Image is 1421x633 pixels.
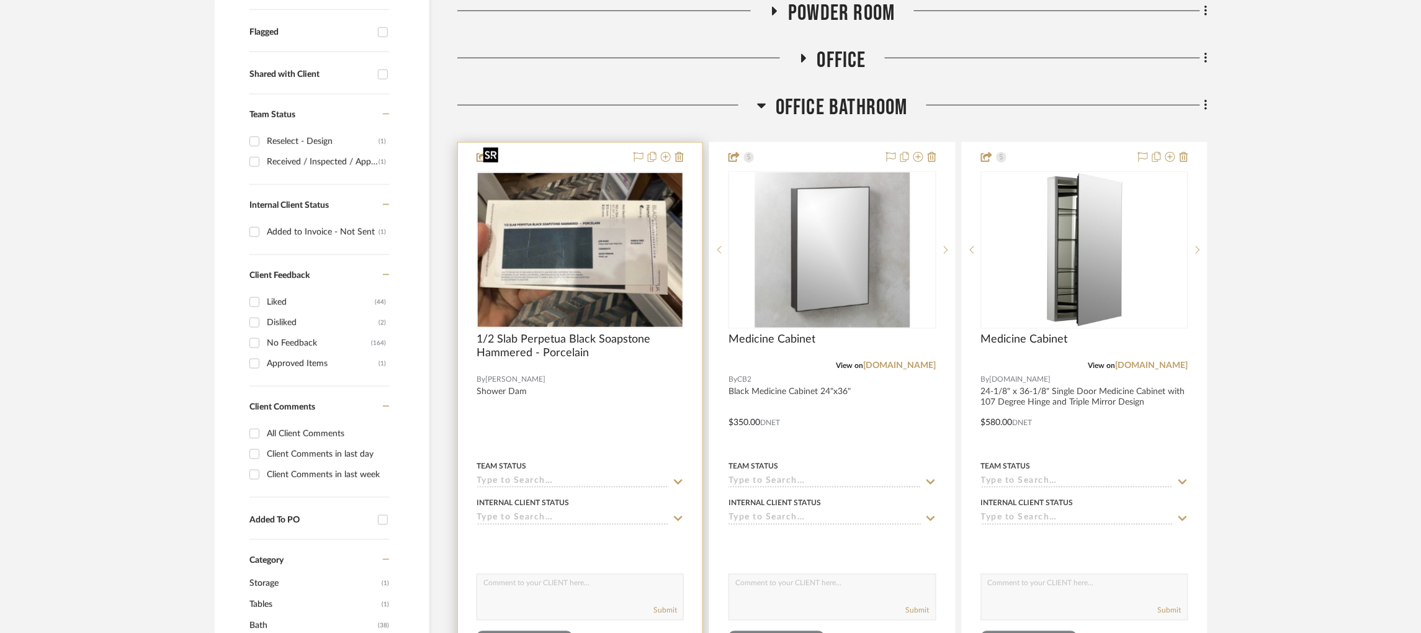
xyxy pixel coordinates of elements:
[382,595,389,614] span: (1)
[267,354,379,374] div: Approved Items
[249,573,379,594] span: Storage
[375,292,386,312] div: (44)
[1088,362,1116,369] span: View on
[379,132,386,151] div: (1)
[477,461,526,472] div: Team Status
[653,605,677,616] button: Submit
[755,173,910,328] img: Medicine Cabinet
[477,172,683,328] div: 0
[267,152,379,172] div: Received / Inspected / Approved
[477,513,669,525] input: Type to Search…
[249,271,310,280] span: Client Feedback
[477,374,485,385] span: By
[729,172,935,328] div: 0
[728,498,821,509] div: Internal Client Status
[249,70,372,80] div: Shared with Client
[249,201,329,210] span: Internal Client Status
[249,403,315,411] span: Client Comments
[249,110,295,119] span: Team Status
[382,573,389,593] span: (1)
[981,461,1031,472] div: Team Status
[267,292,375,312] div: Liked
[981,374,990,385] span: By
[478,173,683,327] img: 1/2 Slab Perpetua Black Soapstone Hammered - Porcelain
[477,333,684,360] span: 1/2 Slab Perpetua Black Soapstone Hammered - Porcelain
[981,477,1173,488] input: Type to Search…
[379,222,386,242] div: (1)
[485,374,545,385] span: [PERSON_NAME]
[379,152,386,172] div: (1)
[379,313,386,333] div: (2)
[371,333,386,353] div: (164)
[728,461,778,472] div: Team Status
[267,444,386,464] div: Client Comments in last day
[267,424,386,444] div: All Client Comments
[249,515,372,526] div: Added To PO
[267,465,386,485] div: Client Comments in last week
[817,47,866,74] span: Office
[728,333,815,346] span: Medicine Cabinet
[267,333,371,353] div: No Feedback
[990,374,1051,385] span: [DOMAIN_NAME]
[267,222,379,242] div: Added to Invoice - Not Sent
[728,513,921,525] input: Type to Search…
[267,132,379,151] div: Reselect - Design
[981,513,1173,525] input: Type to Search…
[249,594,379,615] span: Tables
[836,362,864,369] span: View on
[1007,173,1162,328] img: Medicine Cabinet
[906,605,930,616] button: Submit
[477,477,669,488] input: Type to Search…
[728,374,737,385] span: By
[864,361,936,370] a: [DOMAIN_NAME]
[267,313,379,333] div: Disliked
[737,374,751,385] span: CB2
[249,555,284,566] span: Category
[379,354,386,374] div: (1)
[981,498,1074,509] div: Internal Client Status
[477,498,569,509] div: Internal Client Status
[1116,361,1188,370] a: [DOMAIN_NAME]
[776,94,908,121] span: Office Bathroom
[1158,605,1181,616] button: Submit
[728,477,921,488] input: Type to Search…
[249,27,372,38] div: Flagged
[981,333,1068,346] span: Medicine Cabinet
